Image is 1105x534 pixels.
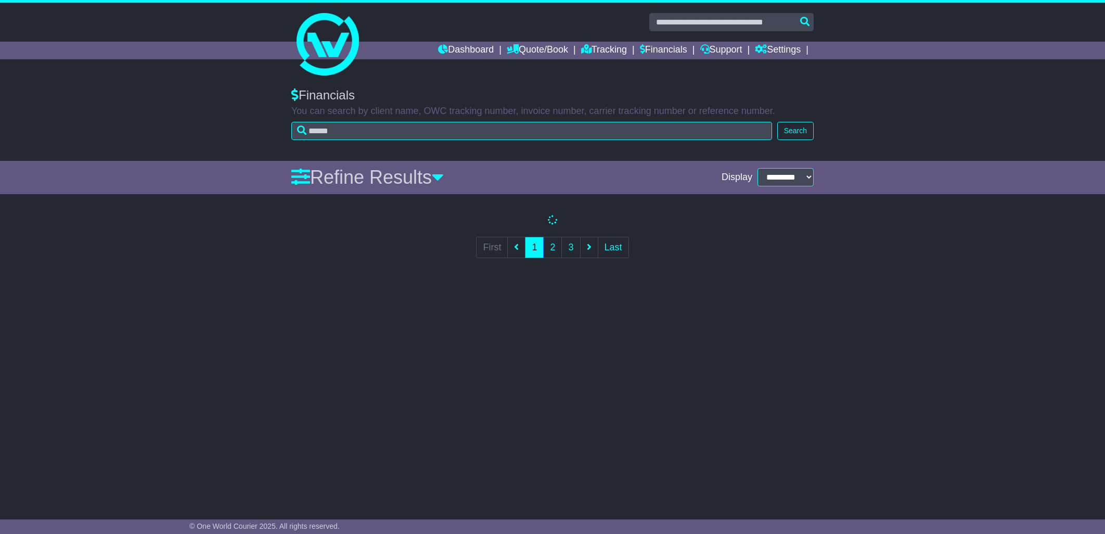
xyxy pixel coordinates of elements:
[291,88,814,103] div: Financials
[640,42,687,59] a: Financials
[507,42,568,59] a: Quote/Book
[700,42,742,59] a: Support
[291,167,444,188] a: Refine Results
[755,42,801,59] a: Settings
[189,522,340,530] span: © One World Courier 2025. All rights reserved.
[561,237,580,258] a: 3
[291,106,814,117] p: You can search by client name, OWC tracking number, invoice number, carrier tracking number or re...
[525,237,544,258] a: 1
[777,122,814,140] button: Search
[438,42,494,59] a: Dashboard
[598,237,629,258] a: Last
[722,172,752,183] span: Display
[581,42,627,59] a: Tracking
[543,237,562,258] a: 2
